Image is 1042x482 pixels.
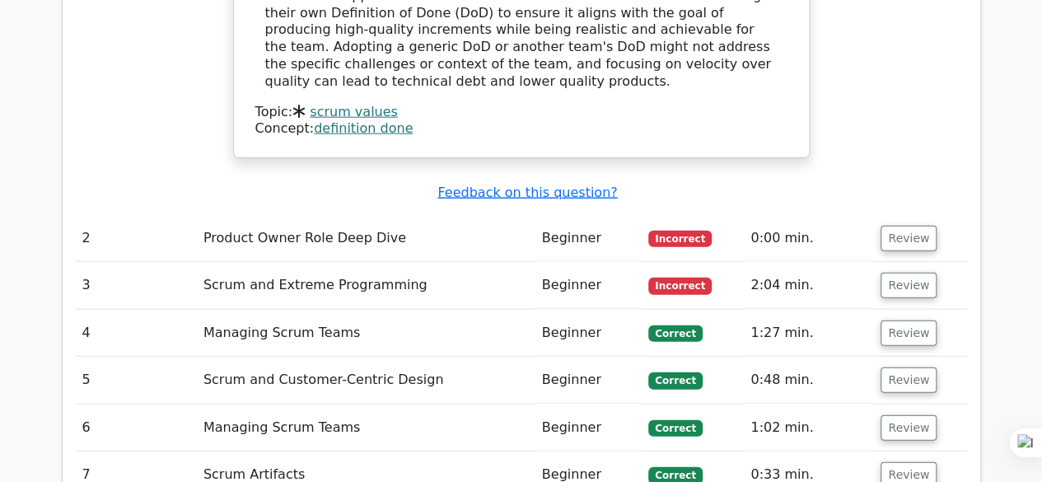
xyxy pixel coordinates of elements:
[648,231,712,247] span: Incorrect
[744,262,874,309] td: 2:04 min.
[76,310,197,357] td: 4
[255,120,787,138] div: Concept:
[197,310,535,357] td: Managing Scrum Teams
[744,310,874,357] td: 1:27 min.
[535,262,642,309] td: Beginner
[881,415,937,441] button: Review
[535,357,642,404] td: Beginner
[310,104,398,119] a: scrum values
[76,215,197,262] td: 2
[197,215,535,262] td: Product Owner Role Deep Dive
[648,325,702,342] span: Correct
[76,357,197,404] td: 5
[197,262,535,309] td: Scrum and Extreme Programming
[535,310,642,357] td: Beginner
[881,226,937,251] button: Review
[744,215,874,262] td: 0:00 min.
[197,405,535,452] td: Managing Scrum Teams
[648,420,702,437] span: Correct
[535,405,642,452] td: Beginner
[76,405,197,452] td: 6
[314,120,413,136] a: definition done
[744,405,874,452] td: 1:02 min.
[648,372,702,389] span: Correct
[76,262,197,309] td: 3
[744,357,874,404] td: 0:48 min.
[255,104,787,121] div: Topic:
[648,278,712,294] span: Incorrect
[881,273,937,298] button: Review
[535,215,642,262] td: Beginner
[881,367,937,393] button: Review
[881,321,937,346] button: Review
[197,357,535,404] td: Scrum and Customer-Centric Design
[437,185,617,200] a: Feedback on this question?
